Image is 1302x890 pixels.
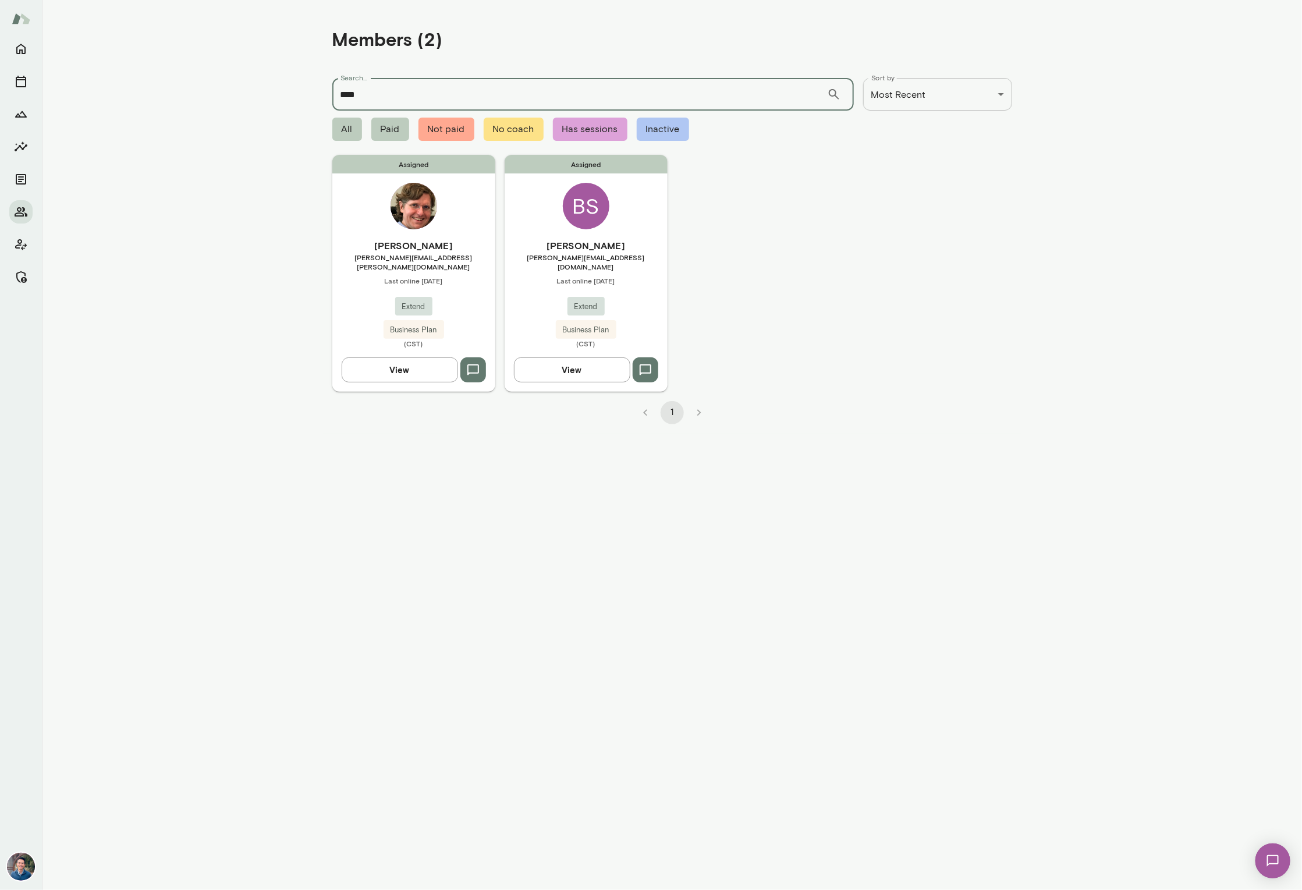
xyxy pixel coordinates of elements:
[332,28,443,50] h4: Members (2)
[418,118,474,141] span: Not paid
[505,339,668,348] span: (CST)
[332,339,495,348] span: (CST)
[371,118,409,141] span: Paid
[332,276,495,285] span: Last online [DATE]
[505,276,668,285] span: Last online [DATE]
[332,118,362,141] span: All
[863,78,1012,111] div: Most Recent
[332,392,1012,424] div: pagination
[556,324,616,336] span: Business Plan
[340,73,367,83] label: Search...
[395,301,432,313] span: Extend
[332,253,495,271] span: [PERSON_NAME][EMAIL_ADDRESS][PERSON_NAME][DOMAIN_NAME]
[391,183,437,229] img: Jonathan Sims
[514,357,630,382] button: View
[661,401,684,424] button: page 1
[505,155,668,173] span: Assigned
[342,357,458,382] button: View
[7,853,35,881] img: Alex Yu
[9,200,33,224] button: Members
[332,155,495,173] span: Assigned
[9,233,33,256] button: Client app
[12,8,30,30] img: Mento
[384,324,444,336] span: Business Plan
[553,118,627,141] span: Has sessions
[505,253,668,271] span: [PERSON_NAME][EMAIL_ADDRESS][DOMAIN_NAME]
[632,401,712,424] nav: pagination navigation
[9,102,33,126] button: Growth Plan
[871,73,895,83] label: Sort by
[332,239,495,253] h6: [PERSON_NAME]
[563,183,609,229] div: BS
[9,265,33,289] button: Manage
[484,118,544,141] span: No coach
[9,135,33,158] button: Insights
[9,70,33,93] button: Sessions
[505,239,668,253] h6: [PERSON_NAME]
[9,37,33,61] button: Home
[9,168,33,191] button: Documents
[567,301,605,313] span: Extend
[637,118,689,141] span: Inactive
